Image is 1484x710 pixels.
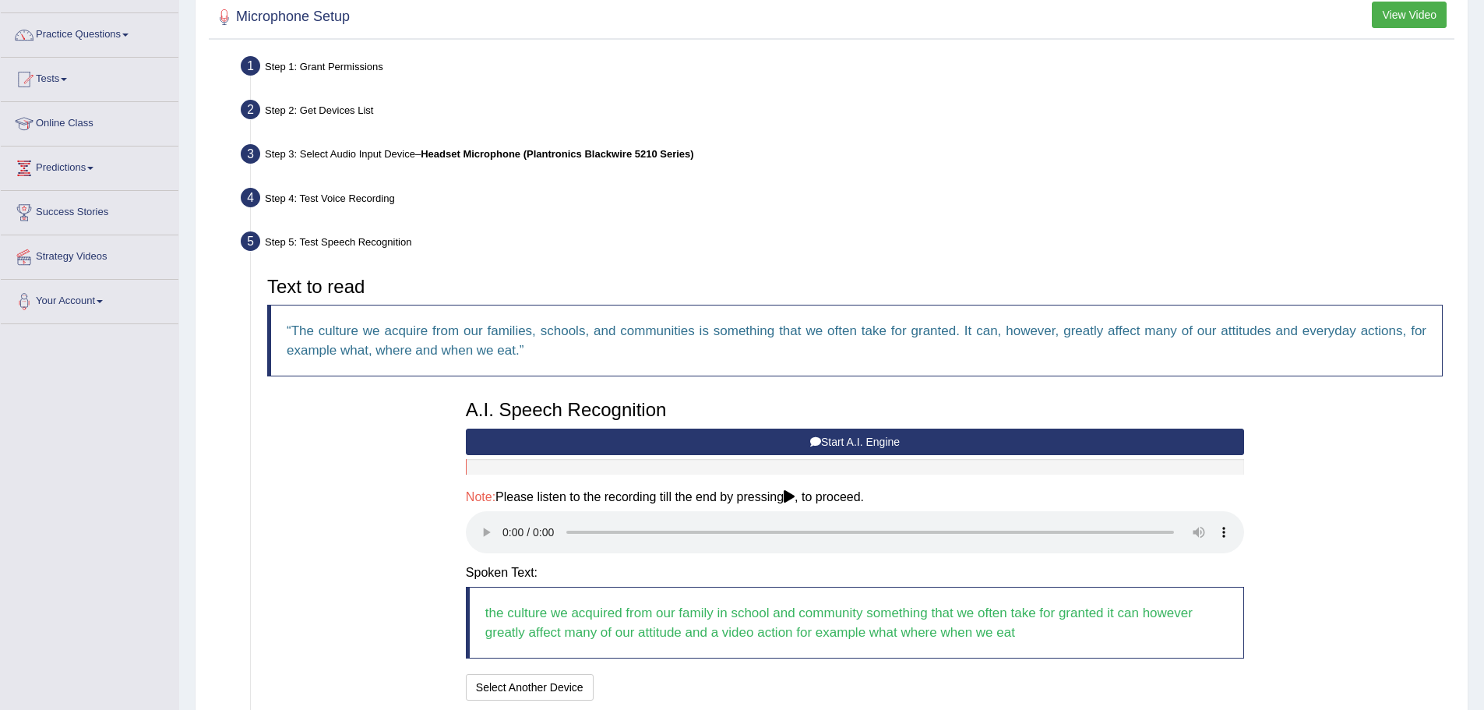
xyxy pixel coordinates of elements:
blockquote: the culture we acquired from our family in school and community something that we often take for ... [466,587,1244,659]
h4: Spoken Text: [466,566,1244,580]
h2: Microphone Setup [213,5,350,29]
button: View Video [1372,2,1447,28]
div: Step 3: Select Audio Input Device [234,140,1461,174]
span: – [415,148,694,160]
a: Tests [1,58,178,97]
div: Step 2: Get Devices List [234,95,1461,129]
a: Predictions [1,147,178,185]
div: Step 5: Test Speech Recognition [234,227,1461,261]
h3: Text to read [267,277,1443,297]
div: Step 1: Grant Permissions [234,51,1461,86]
a: Online Class [1,102,178,141]
span: Note: [466,490,495,503]
q: The culture we acquire from our families, schools, and communities is something that we often tak... [287,323,1426,358]
a: Practice Questions [1,13,178,52]
a: Strategy Videos [1,235,178,274]
h4: Please listen to the recording till the end by pressing , to proceed. [466,490,1244,504]
div: Step 4: Test Voice Recording [234,183,1461,217]
a: Your Account [1,280,178,319]
button: Start A.I. Engine [466,429,1244,455]
button: Select Another Device [466,674,594,701]
a: Success Stories [1,191,178,230]
h3: A.I. Speech Recognition [466,400,1244,420]
b: Headset Microphone (Plantronics Blackwire 5210 Series) [421,148,693,160]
